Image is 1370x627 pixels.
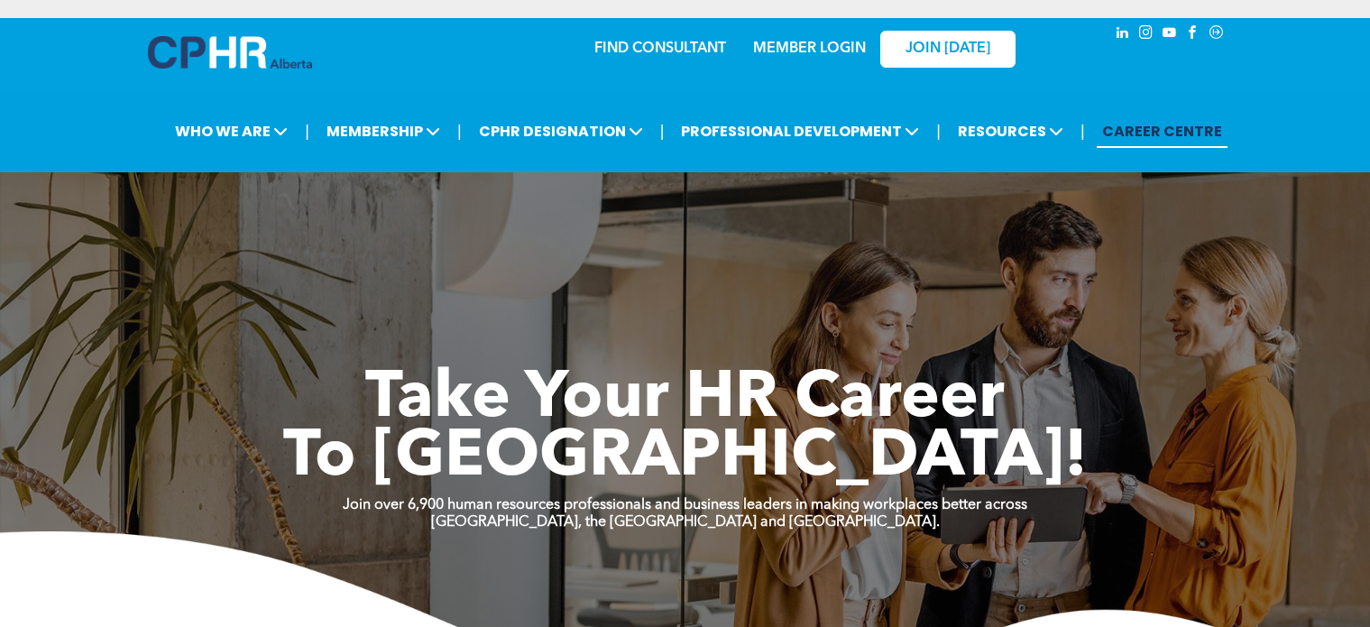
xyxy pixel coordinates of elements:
a: instagram [1136,23,1156,47]
li: | [457,113,462,150]
li: | [1080,113,1085,150]
span: CPHR DESIGNATION [474,115,648,148]
span: JOIN [DATE] [906,41,990,58]
li: | [660,113,665,150]
strong: [GEOGRAPHIC_DATA], the [GEOGRAPHIC_DATA] and [GEOGRAPHIC_DATA]. [431,515,940,530]
a: CAREER CENTRE [1097,115,1227,148]
span: MEMBERSHIP [321,115,446,148]
img: A blue and white logo for cp alberta [148,36,312,69]
a: MEMBER LOGIN [753,41,866,56]
li: | [305,113,309,150]
li: | [936,113,941,150]
a: Social network [1207,23,1227,47]
a: linkedin [1113,23,1133,47]
span: RESOURCES [952,115,1069,148]
a: facebook [1183,23,1203,47]
a: JOIN [DATE] [880,31,1016,68]
span: To [GEOGRAPHIC_DATA]! [283,426,1088,491]
a: FIND CONSULTANT [594,41,726,56]
span: PROFESSIONAL DEVELOPMENT [676,115,924,148]
strong: Join over 6,900 human resources professionals and business leaders in making workplaces better ac... [343,498,1027,512]
a: youtube [1160,23,1180,47]
span: Take Your HR Career [365,367,1005,432]
span: WHO WE ARE [170,115,293,148]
